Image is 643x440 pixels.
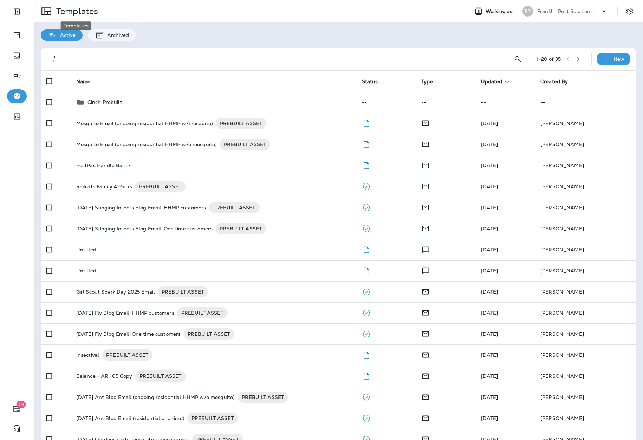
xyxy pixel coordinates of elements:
[76,328,181,340] p: [DATE] Fly Blog Email-One time customers
[535,387,636,408] td: [PERSON_NAME]
[362,288,371,294] span: Published
[187,415,238,422] span: PREBUILT ASSET
[535,155,636,176] td: [PERSON_NAME]
[421,78,442,85] span: Type
[76,268,96,274] p: Untitled
[53,6,98,17] p: Templates
[76,413,184,424] p: [DATE] Ant Blog Email (residential one time)
[421,119,430,126] span: Email
[535,408,636,429] td: [PERSON_NAME]
[421,393,430,400] span: Email
[481,352,498,358] span: Anna Kleck
[102,352,152,359] span: PREBUILT ASSET
[76,286,155,297] p: Girl Scout Spark Day 2025 Email
[362,183,371,189] span: Published
[362,204,371,210] span: Published
[537,56,561,62] div: 1 - 20 of 35
[540,78,577,85] span: Created By
[238,392,288,403] div: PREBUILT ASSET
[535,218,636,239] td: [PERSON_NAME]
[209,204,260,211] span: PREBUILT ASSET
[7,5,27,19] button: Expand Sidebar
[421,246,430,252] span: Text
[535,344,636,366] td: [PERSON_NAME]
[177,309,228,316] span: PREBUILT ASSET
[17,401,26,408] span: 19
[238,394,288,401] span: PREBUILT ASSET
[216,120,266,127] span: PREBUILT ASSET
[535,260,636,281] td: [PERSON_NAME]
[76,223,213,234] p: [DATE] Stinging Insects Blog Email-One time customers
[76,247,96,252] p: Untitled
[157,286,208,297] div: PREBUILT ASSET
[486,8,515,14] span: Working as:
[481,183,498,190] span: Janelle Iaccino
[481,373,498,379] span: Frank Carreno
[481,415,498,421] span: Ravin McMorris
[87,99,122,105] p: Cinch Prebuilt
[421,225,430,231] span: Email
[362,225,371,231] span: Published
[362,393,371,400] span: Published
[76,163,131,168] p: PestPac Handle Bars -
[362,246,371,252] span: Draft
[535,366,636,387] td: [PERSON_NAME]
[421,351,430,357] span: Email
[362,162,371,168] span: Draft
[76,79,91,85] span: Name
[481,204,498,211] span: Janelle Iaccino
[421,267,430,273] span: Text
[535,92,636,113] td: --
[187,413,238,424] div: PREBUILT ASSET
[61,21,91,30] div: Templates
[76,181,132,192] p: Railcats Family 4 Packs
[535,323,636,344] td: [PERSON_NAME]
[416,92,475,113] td: --
[135,181,186,192] div: PREBUILT ASSET
[362,330,371,336] span: Published
[183,330,234,337] span: PREBUILT ASSET
[362,119,371,126] span: Draft
[481,268,498,274] span: Jason Munk
[535,197,636,218] td: [PERSON_NAME]
[623,5,636,18] button: Settings
[540,79,568,85] span: Created By
[481,331,498,337] span: Janelle Iaccino
[535,302,636,323] td: [PERSON_NAME]
[135,183,186,190] span: PREBUILT ASSET
[475,92,535,113] td: --
[157,288,208,295] span: PREBUILT ASSET
[76,139,217,150] p: Mosquito Email (ongoing residential HHMP w/o mosquito)
[481,141,498,147] span: Anna Kleck
[362,140,371,147] span: Draft
[177,307,228,318] div: PREBUILT ASSET
[481,79,502,85] span: Updated
[356,92,416,113] td: --
[421,330,430,336] span: Email
[362,309,371,315] span: Published
[57,32,76,38] p: Active
[535,134,636,155] td: [PERSON_NAME]
[362,78,387,85] span: Status
[535,113,636,134] td: [PERSON_NAME]
[362,351,371,357] span: Draft
[183,328,234,340] div: PREBUILT ASSET
[421,140,430,147] span: Email
[481,120,498,126] span: Anna Kleck
[535,281,636,302] td: [PERSON_NAME]
[76,78,100,85] span: Name
[421,414,430,421] span: Email
[537,8,593,14] p: Franklin Pest Solutions
[7,402,27,416] button: 19
[215,225,266,232] span: PREBUILT ASSET
[362,267,371,273] span: Draft
[362,79,378,85] span: Status
[76,392,235,403] p: [DATE] Ant Blog Email (ongoing residential HHMP w/o mosquito)
[421,309,430,315] span: Email
[421,162,430,168] span: Email
[421,79,433,85] span: Type
[481,310,498,316] span: Janelle Iaccino
[481,247,498,253] span: Jason Munk
[421,288,430,294] span: Email
[535,239,636,260] td: [PERSON_NAME]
